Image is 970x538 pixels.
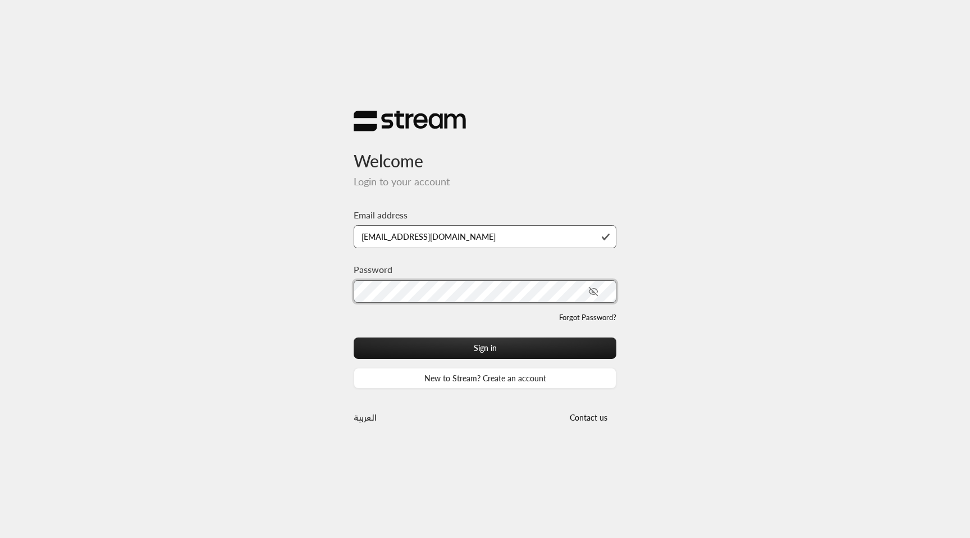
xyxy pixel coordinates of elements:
[354,110,466,132] img: Stream Logo
[584,282,603,301] button: toggle password visibility
[354,338,616,358] button: Sign in
[559,312,616,323] a: Forgot Password?
[354,368,616,389] a: New to Stream? Create an account
[354,176,616,188] h5: Login to your account
[354,263,392,276] label: Password
[354,132,616,171] h3: Welcome
[354,225,616,248] input: Type your email here
[560,407,616,428] button: Contact us
[560,413,616,422] a: Contact us
[354,407,377,428] a: العربية
[354,208,408,222] label: Email address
